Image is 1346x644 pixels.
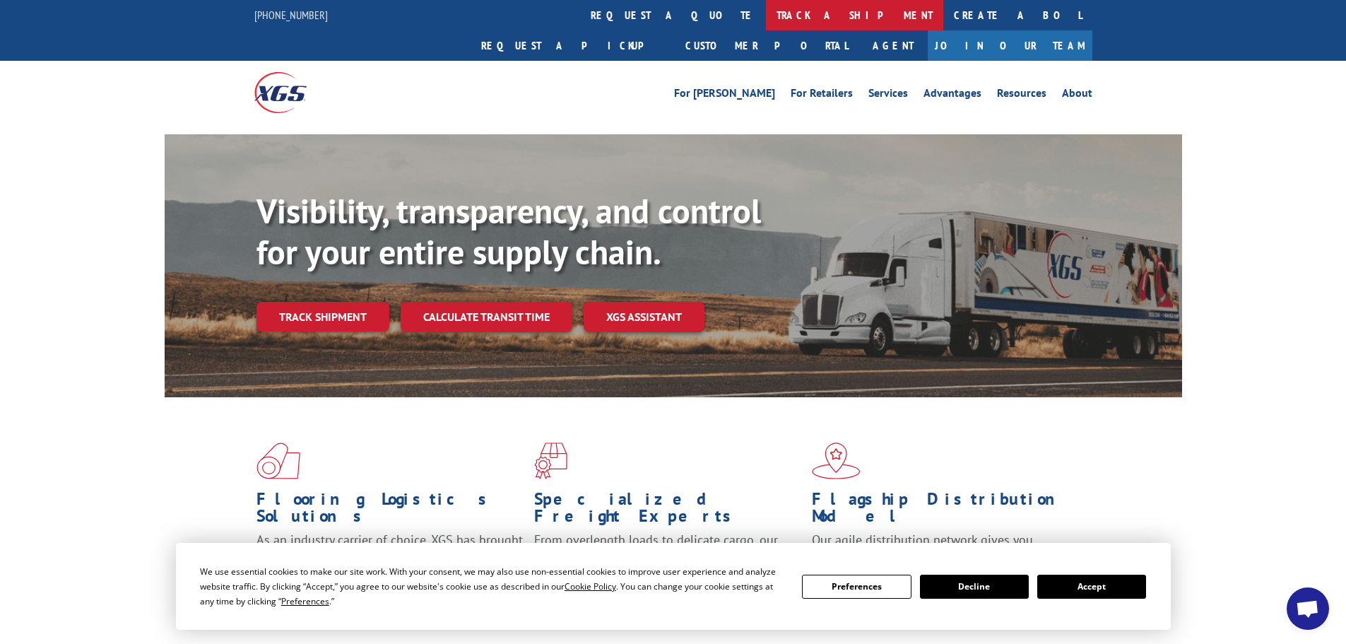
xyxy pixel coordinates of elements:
[534,532,801,595] p: From overlength loads to delicate cargo, our experienced staff knows the best way to move your fr...
[923,88,981,103] a: Advantages
[928,30,1092,61] a: Join Our Team
[565,580,616,592] span: Cookie Policy
[256,532,523,582] span: As an industry carrier of choice, XGS has brought innovation and dedication to flooring logistics...
[1287,587,1329,630] div: Open chat
[256,189,761,274] b: Visibility, transparency, and control for your entire supply chain.
[256,491,524,532] h1: Flooring Logistics Solutions
[1037,575,1146,599] button: Accept
[471,30,675,61] a: Request a pickup
[802,575,911,599] button: Preferences
[254,8,328,22] a: [PHONE_NUMBER]
[256,443,300,479] img: xgs-icon-total-supply-chain-intelligence-red
[176,543,1171,630] div: Cookie Consent Prompt
[675,30,858,61] a: Customer Portal
[858,30,928,61] a: Agent
[997,88,1046,103] a: Resources
[200,564,785,609] div: We use essential cookies to make our site work. With your consent, we may also use non-essential ...
[534,443,567,479] img: xgs-icon-focused-on-flooring-red
[674,88,775,103] a: For [PERSON_NAME]
[401,302,572,332] a: Calculate transit time
[791,88,853,103] a: For Retailers
[256,302,389,332] a: Track shipment
[920,575,1029,599] button: Decline
[812,491,1079,532] h1: Flagship Distribution Model
[812,532,1072,565] span: Our agile distribution network gives you nationwide inventory management on demand.
[281,595,329,607] span: Preferences
[812,443,861,479] img: xgs-icon-flagship-distribution-model-red
[868,88,908,103] a: Services
[1062,88,1092,103] a: About
[534,491,801,532] h1: Specialized Freight Experts
[584,302,704,332] a: XGS ASSISTANT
